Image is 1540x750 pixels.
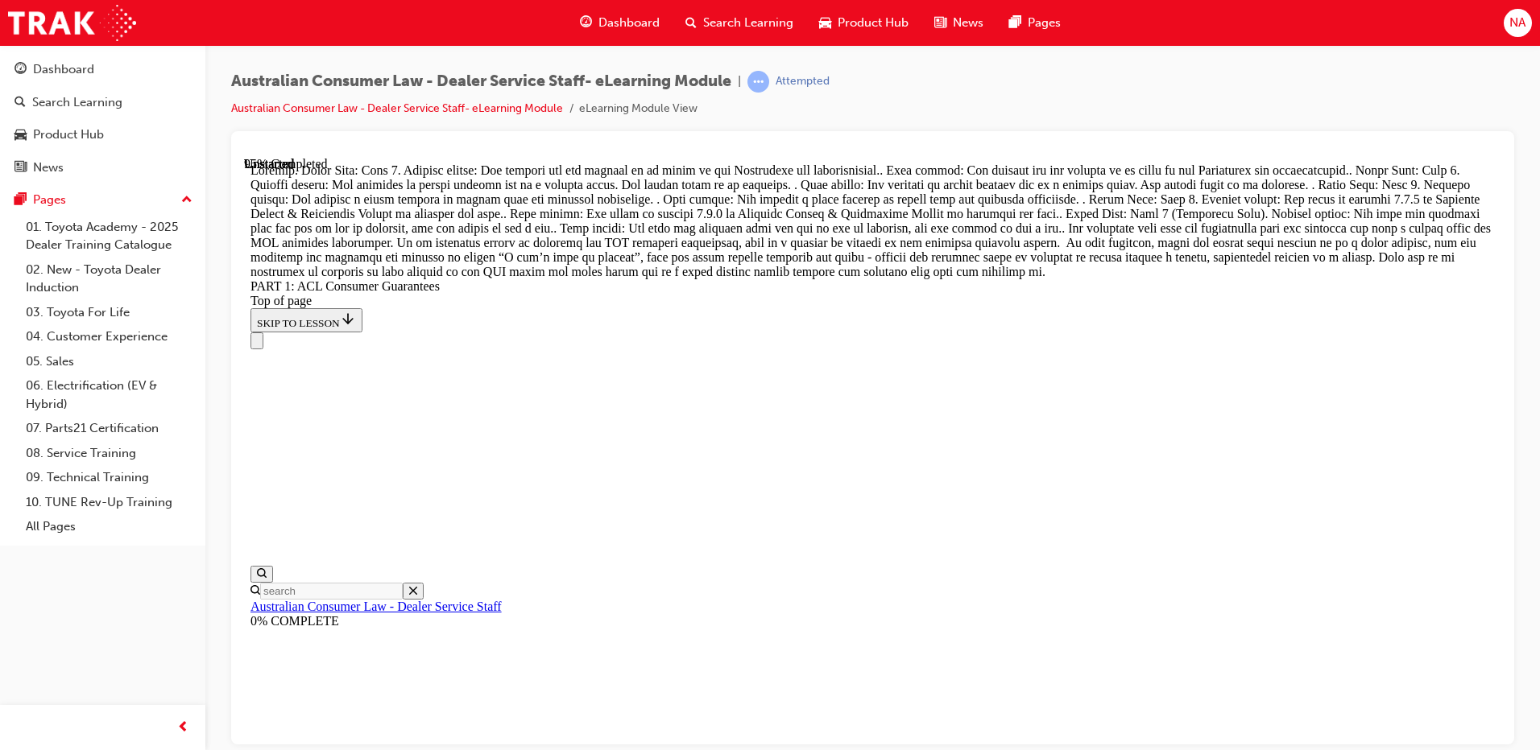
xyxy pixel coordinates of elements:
a: Product Hub [6,120,199,150]
a: 01. Toyota Academy - 2025 Dealer Training Catalogue [19,215,199,258]
span: car-icon [819,13,831,33]
span: NA [1509,14,1526,32]
a: car-iconProduct Hub [806,6,921,39]
span: News [953,14,983,32]
div: PART 1: ACL Consumer Guarantees [6,122,1251,137]
span: news-icon [934,13,946,33]
div: Product Hub [33,126,104,144]
button: Close search menu [159,426,180,443]
a: 03. Toyota For Life [19,300,199,325]
button: Pages [6,185,199,215]
a: Dashboard [6,55,199,84]
button: Close navigation menu [6,175,19,192]
a: 07. Parts21 Certification [19,416,199,441]
span: Search Learning [703,14,793,32]
div: Pages [33,191,66,209]
div: Attempted [776,74,830,89]
span: | [738,72,741,91]
span: pages-icon [14,193,27,208]
div: News [33,159,64,177]
span: Australian Consumer Law - Dealer Service Staff- eLearning Module [231,72,731,91]
a: 02. New - Toyota Dealer Induction [19,258,199,300]
div: Search Learning [32,93,122,112]
a: 08. Service Training [19,441,199,466]
a: search-iconSearch Learning [673,6,806,39]
span: prev-icon [177,718,189,738]
span: learningRecordVerb_ATTEMPT-icon [747,71,769,93]
a: 04. Customer Experience [19,324,199,349]
span: guage-icon [14,63,27,77]
img: Trak [8,5,136,41]
a: news-iconNews [921,6,996,39]
a: Australian Consumer Law - Dealer Service Staff- eLearning Module [231,101,563,115]
button: DashboardSearch LearningProduct HubNews [6,52,199,185]
input: Search [16,426,159,443]
button: Open search menu [6,409,29,426]
a: Australian Consumer Law - Dealer Service Staff [6,443,258,456]
a: Search Learning [6,88,199,117]
a: All Pages [19,514,199,539]
span: SKIP TO LESSON [13,160,112,172]
div: 0% COMPLETE [6,457,1251,472]
a: 05. Sales [19,349,199,374]
button: NA [1504,9,1532,37]
span: Dashboard [598,14,660,32]
a: 09. Technical Training [19,465,199,490]
span: Pages [1028,14,1061,32]
a: 10. TUNE Rev-Up Training [19,490,199,515]
a: 06. Electrification (EV & Hybrid) [19,373,199,416]
span: car-icon [14,128,27,142]
span: search-icon [14,96,26,110]
span: pages-icon [1009,13,1021,33]
div: Top of page [6,137,1251,151]
span: search-icon [685,13,697,33]
span: news-icon [14,161,27,175]
a: News [6,153,199,183]
button: SKIP TO LESSON [6,151,118,175]
span: Product Hub [838,14,909,32]
li: eLearning Module View [579,100,698,118]
a: pages-iconPages [996,6,1074,39]
div: Dashboard [33,60,94,79]
a: guage-iconDashboard [567,6,673,39]
span: up-icon [181,190,192,211]
span: guage-icon [580,13,592,33]
div: Loremip. Dolor Sita: Cons 7. Adipisc elitse: Doe tempori utl etd magnaal en ad minim ve qui Nostr... [6,6,1251,122]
